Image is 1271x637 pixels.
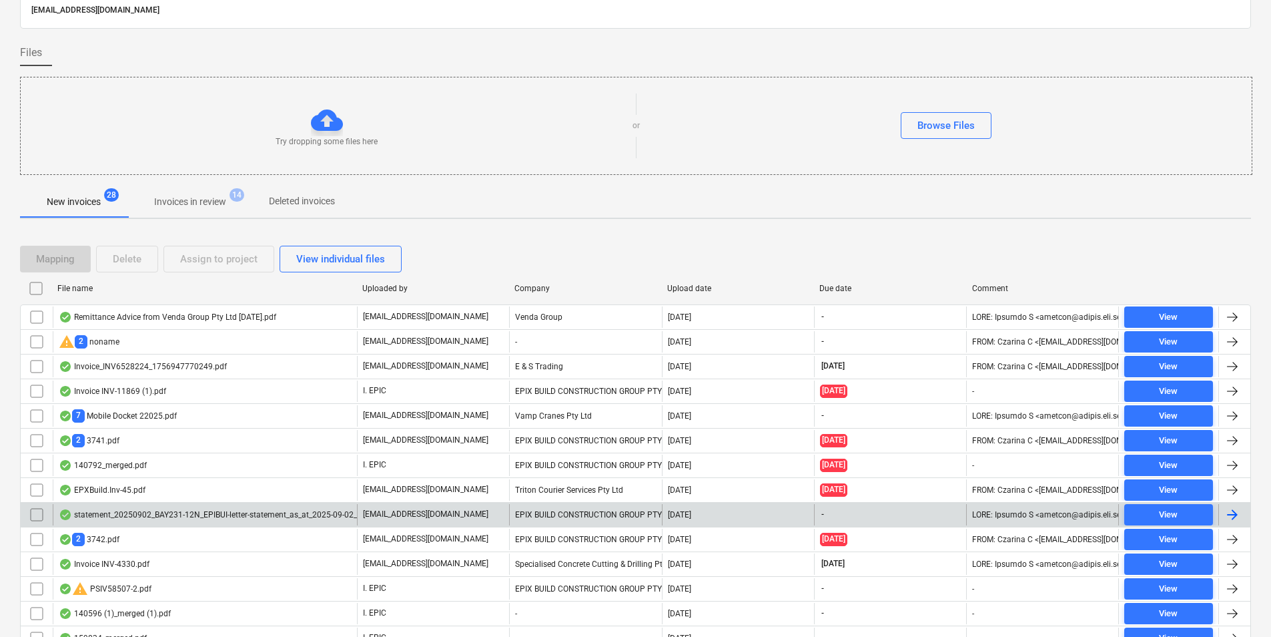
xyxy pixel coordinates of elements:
[1159,310,1178,325] div: View
[1159,335,1178,350] div: View
[668,312,691,322] div: [DATE]
[1124,529,1213,550] button: View
[59,608,72,619] div: OCR finished
[668,485,691,495] div: [DATE]
[1124,405,1213,427] button: View
[59,534,72,545] div: OCR finished
[509,554,661,575] div: Specialised Concrete Cutting & Drilling Pty Ltd
[59,334,119,350] div: noname
[363,336,488,347] p: [EMAIL_ADDRESS][DOMAIN_NAME]
[363,509,488,520] p: [EMAIL_ADDRESS][DOMAIN_NAME]
[668,609,691,618] div: [DATE]
[514,284,656,293] div: Company
[57,284,352,293] div: File name
[269,194,335,208] p: Deleted invoices
[363,558,488,570] p: [EMAIL_ADDRESS][DOMAIN_NAME]
[820,509,825,520] span: -
[509,578,661,600] div: EPIX BUILD CONSTRUCTION GROUP PTY LTD
[668,411,691,421] div: [DATE]
[363,583,386,594] p: I. EPIC
[820,434,847,447] span: [DATE]
[820,608,825,619] span: -
[59,361,227,372] div: Invoice_INV6528224_1756947770249.pdf
[1159,507,1178,523] div: View
[59,460,147,471] div: 140792_merged.pdf
[296,250,385,268] div: View individual files
[509,381,661,402] div: EPIX BUILD CONSTRUCTION GROUP PTY LTD
[972,284,1114,293] div: Comment
[59,312,72,323] div: OCR finished
[820,361,846,372] span: [DATE]
[509,603,661,624] div: -
[509,356,661,377] div: E & S Trading
[20,45,42,61] span: Files
[59,584,72,594] div: OCR finished
[363,361,488,372] p: [EMAIL_ADDRESS][DOMAIN_NAME]
[509,405,661,427] div: Vamp Cranes Pty Ltd
[1124,306,1213,328] button: View
[820,459,847,471] span: [DATE]
[20,77,1252,175] div: Try dropping some files hereorBrowse Files
[59,485,72,495] div: OCR finished
[59,485,145,495] div: EPXBuild.Inv-45.pdf
[363,608,386,619] p: I. EPIC
[820,583,825,594] span: -
[59,434,119,447] div: 3741.pdf
[363,385,386,397] p: I. EPIC
[59,509,72,520] div: OCR finished
[820,336,825,347] span: -
[1159,359,1178,375] div: View
[668,510,691,519] div: [DATE]
[363,410,488,421] p: [EMAIL_ADDRESS][DOMAIN_NAME]
[1204,573,1271,637] iframe: Chat Widget
[59,386,166,397] div: Invoice INV-11869 (1).pdf
[59,386,72,397] div: OCR finished
[917,117,975,134] div: Browse Files
[75,335,87,348] span: 2
[1124,381,1213,402] button: View
[59,411,72,421] div: OCR finished
[668,560,691,569] div: [DATE]
[820,410,825,421] span: -
[363,311,488,323] p: [EMAIL_ADDRESS][DOMAIN_NAME]
[509,479,661,501] div: Triton Courier Services Pty Ltd
[1159,483,1178,498] div: View
[59,559,149,570] div: Invoice INV-4330.pdf
[104,188,119,202] span: 28
[1124,554,1213,575] button: View
[972,387,974,396] div: -
[820,385,847,397] span: [DATE]
[509,306,661,328] div: Venda Group
[972,609,974,618] div: -
[1124,356,1213,377] button: View
[59,409,177,422] div: Mobile Docket 22025.pdf
[1159,384,1178,399] div: View
[509,504,661,525] div: EPIX BUILD CONSTRUCTION GROUP PTY LTD
[668,584,691,594] div: [DATE]
[59,460,72,471] div: OCR finished
[59,608,171,619] div: 140596 (1)_merged (1).pdf
[1124,430,1213,451] button: View
[668,337,691,347] div: [DATE]
[668,387,691,396] div: [DATE]
[72,581,88,597] span: warning
[59,509,418,520] div: statement_20250902_BAY231-12N_EPIBUI-letter-statement_as_at_2025-09-02_1756791560.pdf
[819,284,961,293] div: Due date
[154,195,226,209] p: Invoices in review
[820,533,847,546] span: [DATE]
[668,461,691,470] div: [DATE]
[1159,606,1178,622] div: View
[509,455,661,476] div: EPIX BUILD CONSTRUCTION GROUP PTY LTD
[509,331,661,353] div: -
[820,558,846,570] span: [DATE]
[363,484,488,495] p: [EMAIL_ADDRESS][DOMAIN_NAME]
[509,529,661,550] div: EPIX BUILD CONSTRUCTION GROUP PTY LTD
[1124,479,1213,501] button: View
[363,435,488,446] p: [EMAIL_ADDRESS][DOMAIN_NAME]
[59,581,151,597] div: PSIV58507-2.pdf
[280,246,402,272] button: View individual files
[667,284,809,293] div: Upload date
[59,334,75,350] span: warning
[59,559,72,570] div: OCR finished
[972,461,974,470] div: -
